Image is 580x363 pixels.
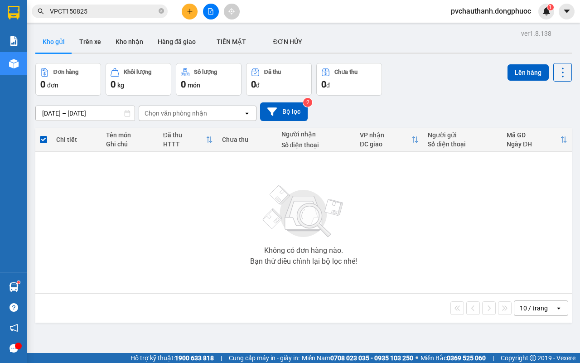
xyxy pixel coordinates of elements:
[302,353,413,363] span: Miền Nam
[106,131,154,139] div: Tên món
[549,4,552,10] span: 1
[208,8,214,15] span: file-add
[428,140,497,148] div: Số điện thoại
[10,344,18,353] span: message
[334,69,358,75] div: Chưa thu
[106,63,171,96] button: Khối lượng0kg
[38,8,44,15] span: search
[145,109,207,118] div: Chọn văn phòng nhận
[35,31,72,53] button: Kho gửi
[203,4,219,19] button: file-add
[559,4,575,19] button: caret-down
[428,131,497,139] div: Người gửi
[303,98,312,107] sup: 2
[493,353,494,363] span: |
[53,69,78,75] div: Đơn hàng
[106,140,154,148] div: Ghi chú
[502,128,572,152] th: Toggle SortBy
[176,63,242,96] button: Số lượng0món
[224,4,240,19] button: aim
[264,247,343,254] div: Không có đơn hàng nào.
[40,79,45,90] span: 0
[321,79,326,90] span: 0
[228,8,235,15] span: aim
[273,38,302,45] span: ĐƠN HỦY
[72,31,108,53] button: Trên xe
[246,63,312,96] button: Đã thu0đ
[520,304,548,313] div: 10 / trang
[47,82,58,89] span: đơn
[10,324,18,332] span: notification
[150,31,203,53] button: Hàng đã giao
[221,353,222,363] span: |
[159,8,164,14] span: close-circle
[281,131,351,138] div: Người nhận
[355,128,423,152] th: Toggle SortBy
[444,5,538,17] span: pvchauthanh.dongphuoc
[229,353,300,363] span: Cung cấp máy in - giấy in:
[9,282,19,292] img: warehouse-icon
[281,141,351,149] div: Số điện thoại
[416,356,418,360] span: ⚪️
[316,63,382,96] button: Chưa thu0đ
[188,82,200,89] span: món
[542,7,551,15] img: icon-new-feature
[50,6,157,16] input: Tìm tên, số ĐT hoặc mã đơn
[507,140,560,148] div: Ngày ĐH
[507,64,549,81] button: Lên hàng
[17,281,20,284] sup: 1
[360,140,411,148] div: ĐC giao
[326,82,330,89] span: đ
[360,131,411,139] div: VP nhận
[117,82,124,89] span: kg
[563,7,571,15] span: caret-down
[130,353,214,363] span: Hỗ trợ kỹ thuật:
[251,79,256,90] span: 0
[256,82,260,89] span: đ
[36,106,135,121] input: Select a date range.
[555,305,562,312] svg: open
[35,63,101,96] button: Đơn hàng0đơn
[243,110,251,117] svg: open
[521,29,551,39] div: ver 1.8.138
[330,354,413,362] strong: 0708 023 035 - 0935 103 250
[9,36,19,46] img: solution-icon
[447,354,486,362] strong: 0369 525 060
[194,69,217,75] div: Số lượng
[250,258,357,265] div: Bạn thử điều chỉnh lại bộ lọc nhé!
[547,4,554,10] sup: 1
[217,38,246,45] span: TIỀN MẶT
[9,59,19,68] img: warehouse-icon
[264,69,281,75] div: Đã thu
[175,354,214,362] strong: 1900 633 818
[124,69,151,75] div: Khối lượng
[530,355,536,361] span: copyright
[56,136,97,143] div: Chi tiết
[181,79,186,90] span: 0
[163,131,206,139] div: Đã thu
[8,6,19,19] img: logo-vxr
[420,353,486,363] span: Miền Bắc
[111,79,116,90] span: 0
[163,140,206,148] div: HTTT
[258,180,349,243] img: svg+xml;base64,PHN2ZyBjbGFzcz0ibGlzdC1wbHVnX19zdmciIHhtbG5zPSJodHRwOi8vd3d3LnczLm9yZy8yMDAwL3N2Zy...
[159,7,164,16] span: close-circle
[260,102,308,121] button: Bộ lọc
[182,4,198,19] button: plus
[507,131,560,139] div: Mã GD
[10,303,18,312] span: question-circle
[187,8,193,15] span: plus
[222,136,272,143] div: Chưa thu
[159,128,218,152] th: Toggle SortBy
[108,31,150,53] button: Kho nhận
